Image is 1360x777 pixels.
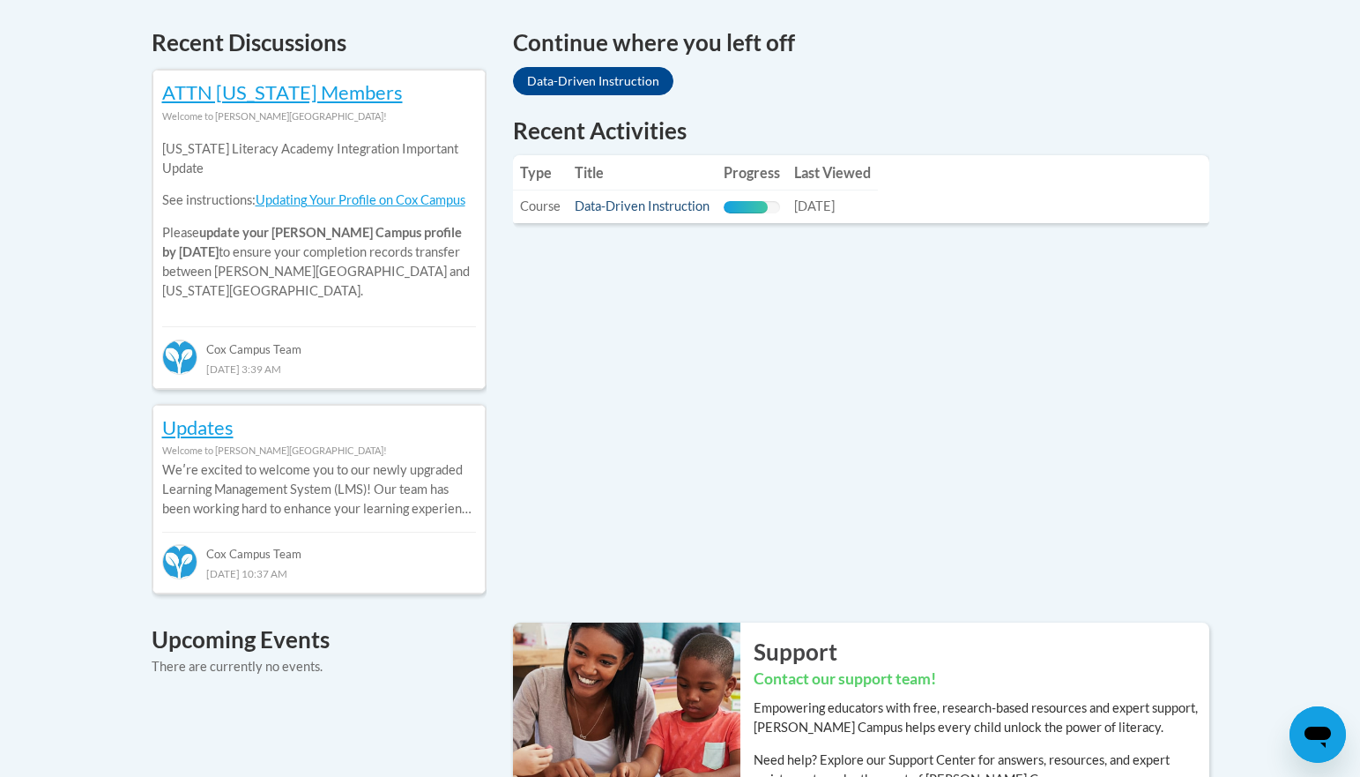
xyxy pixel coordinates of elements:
th: Last Viewed [787,155,878,191]
div: Welcome to [PERSON_NAME][GEOGRAPHIC_DATA]! [162,107,476,126]
h3: Contact our support team! [754,669,1209,691]
div: Cox Campus Team [162,532,476,564]
span: Course [520,198,561,213]
h2: Support [754,636,1209,668]
div: [DATE] 3:39 AM [162,359,476,378]
h4: Upcoming Events [152,623,487,657]
div: Progress, % [724,201,769,213]
div: Welcome to [PERSON_NAME][GEOGRAPHIC_DATA]! [162,441,476,460]
h4: Recent Discussions [152,26,487,60]
th: Title [568,155,717,191]
p: Weʹre excited to welcome you to our newly upgraded Learning Management System (LMS)! Our team has... [162,460,476,519]
a: Data-Driven Instruction [575,198,710,213]
p: See instructions: [162,191,476,210]
th: Type [513,155,568,191]
p: [US_STATE] Literacy Academy Integration Important Update [162,139,476,178]
iframe: Button to launch messaging window [1289,706,1346,763]
h1: Recent Activities [513,115,1209,146]
a: Updating Your Profile on Cox Campus [256,192,465,207]
th: Progress [717,155,787,191]
span: There are currently no events. [152,659,323,674]
img: Cox Campus Team [162,340,197,375]
p: Empowering educators with free, research-based resources and expert support, [PERSON_NAME] Campus... [754,699,1209,737]
img: Cox Campus Team [162,544,197,579]
a: ATTN [US_STATE] Members [162,80,403,104]
div: Cox Campus Team [162,326,476,358]
div: [DATE] 10:37 AM [162,564,476,583]
b: update your [PERSON_NAME] Campus profile by [DATE] [162,225,462,259]
h4: Continue where you left off [513,26,1209,60]
div: Please to ensure your completion records transfer between [PERSON_NAME][GEOGRAPHIC_DATA] and [US_... [162,126,476,314]
a: Updates [162,415,234,439]
span: [DATE] [794,198,835,213]
a: Data-Driven Instruction [513,67,673,95]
